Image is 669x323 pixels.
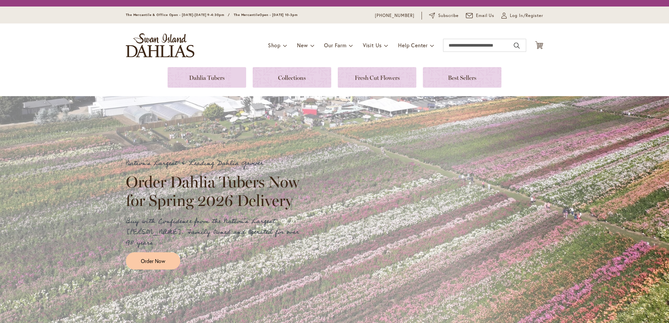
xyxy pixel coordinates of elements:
[398,42,428,49] span: Help Center
[429,12,459,19] a: Subscribe
[363,42,382,49] span: Visit Us
[297,42,308,49] span: New
[126,158,305,169] p: Nation's Largest & Leading Dahlia Grower
[126,33,194,57] a: store logo
[126,13,260,17] span: The Mercantile & Office Open - [DATE]-[DATE] 9-4:30pm / The Mercantile
[375,12,414,19] a: [PHONE_NUMBER]
[438,12,459,19] span: Subscribe
[126,173,305,209] h2: Order Dahlia Tubers Now for Spring 2026 Delivery
[514,40,520,51] button: Search
[324,42,346,49] span: Our Farm
[260,13,298,17] span: Open - [DATE] 10-3pm
[510,12,543,19] span: Log In/Register
[476,12,495,19] span: Email Us
[141,257,165,265] span: Order Now
[126,216,305,248] p: Buy with Confidence from the Nation's Largest [PERSON_NAME]. Family Owned and Operated for over 9...
[501,12,543,19] a: Log In/Register
[126,252,180,270] a: Order Now
[466,12,495,19] a: Email Us
[268,42,281,49] span: Shop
